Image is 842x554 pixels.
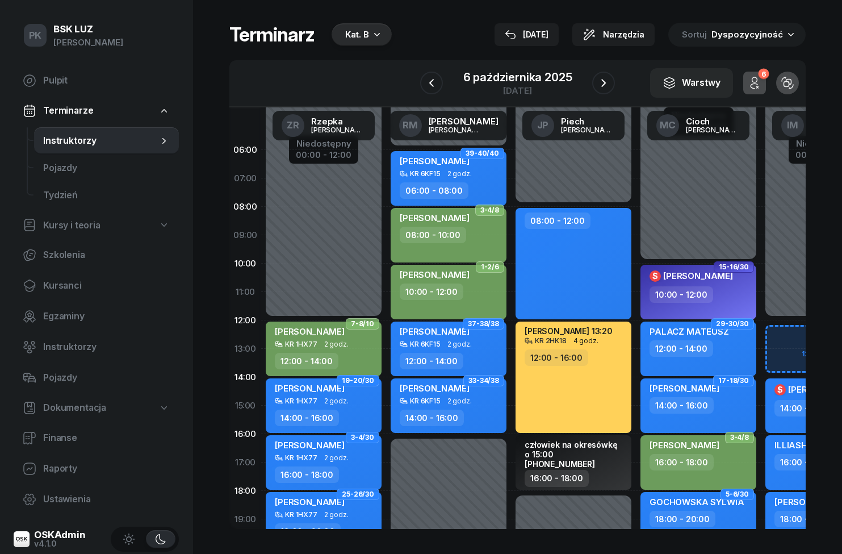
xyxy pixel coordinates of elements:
span: [PERSON_NAME] [400,269,470,280]
div: 14:00 - 16:00 [650,397,714,414]
div: Kat. B [345,28,369,41]
div: 18:00 - 20:00 [275,523,341,540]
span: [PERSON_NAME] [400,156,470,166]
div: 16:00 - 18:00 [275,466,339,483]
span: [PERSON_NAME] [663,270,733,281]
div: 14:00 - 16:00 [400,410,464,426]
a: Szkolenia [14,241,179,269]
div: [PERSON_NAME] [53,35,123,50]
a: Kursanci [14,272,179,299]
div: [PERSON_NAME] 13:20 [525,326,613,336]
button: Warstwy [650,68,733,98]
div: Cioch [686,117,740,126]
button: Niedostępny00:00 - 12:00 [296,137,351,162]
div: 14:00 - 16:00 [774,400,839,416]
a: Terminarze [14,98,179,124]
div: KR 1HX77 [285,511,317,518]
button: Sortuj Dyspozycyjność [668,23,806,47]
span: 2 godz. [447,340,472,348]
div: 10:00 - 12:00 [650,286,713,303]
span: Finanse [43,431,170,445]
a: ZRRzepka[PERSON_NAME] [273,111,375,140]
span: 2 godz. [447,170,472,178]
span: IM [787,120,799,130]
div: Warstwy [663,76,720,90]
a: Finanse [14,424,179,452]
span: Pojazdy [43,370,170,385]
div: [PERSON_NAME] [686,126,740,134]
div: v4.1.0 [34,540,86,548]
div: 10:00 - 12:00 [400,284,463,300]
div: 18:00 - 20:00 [650,511,715,527]
span: 2 godz. [324,511,349,519]
h1: Terminarz [229,24,315,45]
a: Pojazdy [14,364,179,391]
div: Niedostępny [296,139,351,148]
div: 18:00 - 20:00 [774,511,840,527]
div: Rzepka [311,117,366,126]
div: 08:00 - 12:00 [525,213,590,229]
button: 6 [743,72,766,94]
span: PK [29,31,42,40]
img: logo-xs@2x.png [14,531,30,547]
span: Kursy i teoria [43,218,100,233]
span: 17-18/30 [718,380,749,382]
div: KR 1HX77 [285,340,317,348]
span: Pojazdy [43,161,170,176]
div: 16:00 - 18:00 [650,454,714,470]
span: $ [652,272,658,280]
div: KR 1HX77 [285,454,317,461]
span: GOCHOWSKA SYLWIA [650,497,744,507]
a: RM[PERSON_NAME][PERSON_NAME] [390,111,508,140]
div: 08:00 - 10:00 [400,227,466,243]
div: 13:00 [229,335,261,363]
span: Kursanci [43,278,170,293]
div: 07:00 [229,164,261,193]
span: Egzaminy [43,309,170,324]
span: Narzędzia [603,28,644,41]
a: Kursy i teoria [14,213,179,239]
div: 16:00 - 18:00 [525,470,589,486]
a: Instruktorzy [14,334,179,361]
div: 15:00 [229,391,261,420]
div: 11:00 [229,278,261,306]
span: 29-30/30 [716,323,749,325]
div: 00:00 - 12:00 [296,148,351,160]
span: 15-16/30 [719,266,749,268]
span: ZR [287,120,299,130]
span: 19-20/30 [342,380,374,382]
span: Raporty [43,461,170,476]
a: Raporty [14,455,179,482]
div: 12:00 - 14:00 [400,353,463,369]
div: [PERSON_NAME] [429,117,499,126]
span: [PERSON_NAME] [650,440,719,451]
div: BSK LUZ [53,24,123,34]
a: Pojazdy [34,155,179,182]
span: 7-8/10 [351,323,374,325]
span: JP [537,120,549,130]
span: 39-40/40 [466,152,499,155]
span: Instruktorzy [43,134,158,148]
a: JPPiech[PERSON_NAME] [522,111,625,140]
div: KR 1HX77 [285,397,317,405]
span: Tydzień [43,188,170,203]
a: Ustawienia [14,486,179,513]
a: Instruktorzy [34,127,179,155]
div: 6 października 2025 [463,72,572,83]
div: 19:00 [229,505,261,534]
span: [PERSON_NAME] [275,326,345,337]
div: 14:00 - 16:00 [275,410,339,426]
div: 12:00 - 14:00 [650,340,713,357]
div: KR 6KF15 [410,340,441,348]
span: 33-34/38 [468,380,499,382]
span: $ [777,386,783,394]
a: Tydzień [34,182,179,209]
span: 2 godz. [324,454,349,462]
span: PALACZ MATEUSZ [650,326,729,337]
div: 16:00 [229,420,261,448]
span: Szkolenia [43,248,170,263]
div: [PERSON_NAME] [561,126,615,134]
span: [PERSON_NAME] [650,383,719,394]
div: OSKAdmin [34,530,86,540]
div: 17:00 [229,448,261,477]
